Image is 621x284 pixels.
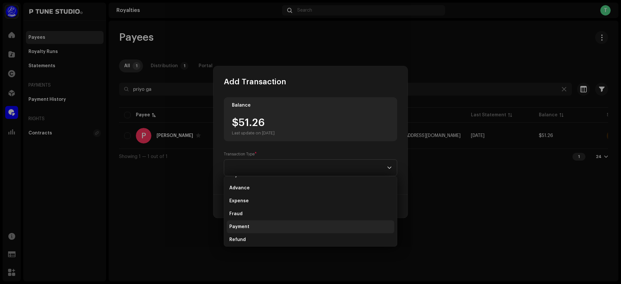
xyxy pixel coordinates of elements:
span: Advance [229,185,250,191]
span: Payment [229,224,249,230]
li: Advance [227,182,394,195]
div: Last update on [DATE] [232,131,275,136]
span: Expense [229,198,249,204]
li: Fraud [227,207,394,220]
li: Refund [227,233,394,246]
span: Refund [229,237,246,243]
ul: Option List [224,166,397,275]
div: dropdown trigger [387,160,392,176]
li: Expense [227,195,394,207]
div: Balance [232,103,251,108]
label: Transaction Type [224,152,257,157]
span: Fraud [229,211,243,217]
li: Payment [227,220,394,233]
span: Add Transaction [224,77,286,87]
